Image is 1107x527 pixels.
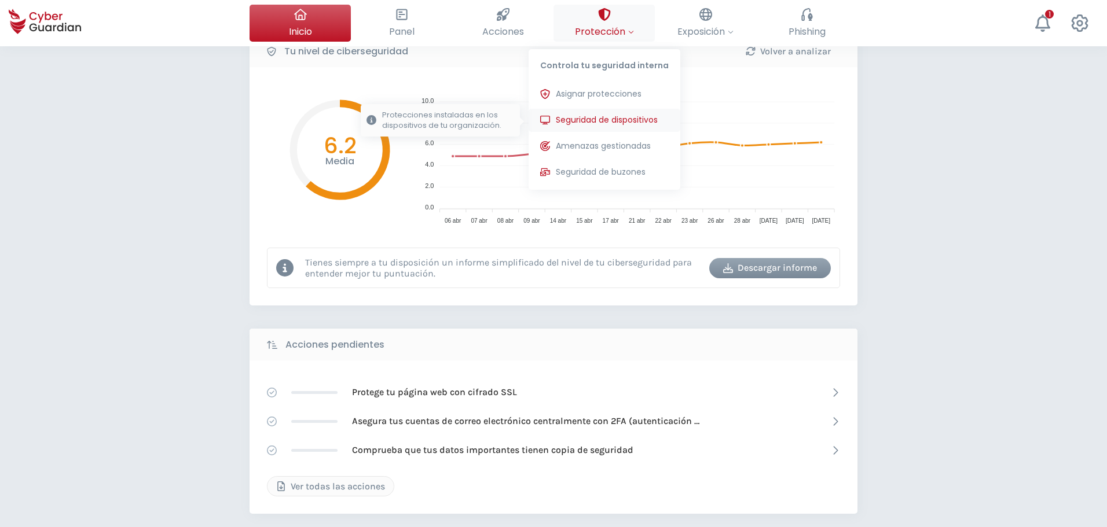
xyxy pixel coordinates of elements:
[305,257,701,279] p: Tienes siempre a tu disposición un informe simplificado del nivel de tu ciberseguridad para enten...
[471,218,487,224] tspan: 07 abr
[482,24,524,39] span: Acciones
[352,415,699,428] p: Asegura tus cuentas de correo electrónico centralmente con 2FA (autenticación de doble factor)
[760,218,778,224] tspan: [DATE]
[351,5,452,42] button: Panel
[352,386,517,399] p: Protege tu página web con cifrado SSL
[425,204,434,211] tspan: 0.0
[1045,10,1054,19] div: 1
[425,139,434,146] tspan: 6.0
[452,5,553,42] button: Acciones
[734,218,751,224] tspan: 28 abr
[629,218,646,224] tspan: 21 abr
[529,161,680,184] button: Seguridad de buzones
[289,24,312,39] span: Inicio
[389,24,415,39] span: Panel
[550,218,567,224] tspan: 14 abr
[553,5,655,42] button: ProtecciónControla tu seguridad internaAsignar proteccionesSeguridad de dispositivosProtecciones ...
[736,45,840,58] div: Volver a analizar
[556,88,642,100] span: Asignar protecciones
[529,135,680,158] button: Amenazas gestionadas
[812,218,831,224] tspan: [DATE]
[497,218,514,224] tspan: 08 abr
[709,258,831,278] button: Descargar informe
[556,166,646,178] span: Seguridad de buzones
[708,218,724,224] tspan: 26 abr
[529,109,680,132] button: Seguridad de dispositivosProtecciones instaladas en los dispositivos de tu organización.
[556,114,658,126] span: Seguridad de dispositivos
[681,218,698,224] tspan: 23 abr
[655,5,756,42] button: Exposición
[523,218,540,224] tspan: 09 abr
[756,5,857,42] button: Phishing
[789,24,826,39] span: Phishing
[575,24,634,39] span: Protección
[425,161,434,168] tspan: 4.0
[445,218,461,224] tspan: 06 abr
[267,476,394,496] button: Ver todas las acciones
[285,338,384,352] b: Acciones pendientes
[603,218,620,224] tspan: 17 abr
[655,218,672,224] tspan: 22 abr
[250,5,351,42] button: Inicio
[576,218,593,224] tspan: 15 abr
[425,182,434,189] tspan: 2.0
[727,41,849,61] button: Volver a analizar
[677,24,734,39] span: Exposición
[529,49,680,77] p: Controla tu seguridad interna
[382,110,514,131] p: Protecciones instaladas en los dispositivos de tu organización.
[276,480,385,493] div: Ver todas las acciones
[284,45,408,58] b: Tu nivel de ciberseguridad
[352,444,633,456] p: Comprueba que tus datos importantes tienen copia de seguridad
[718,261,822,275] div: Descargar informe
[556,140,651,152] span: Amenazas gestionadas
[529,83,680,106] button: Asignar protecciones
[421,97,434,104] tspan: 10.0
[786,218,804,224] tspan: [DATE]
